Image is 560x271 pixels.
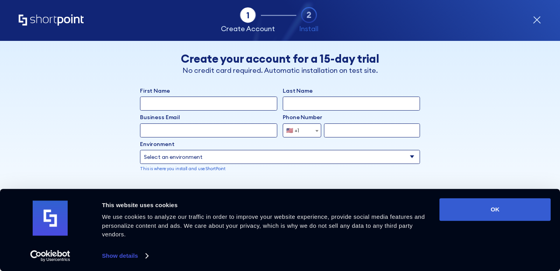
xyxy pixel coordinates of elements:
[102,213,425,238] span: We use cookies to analyze our traffic in order to improve your website experience, provide social...
[33,201,68,236] img: logo
[16,250,84,262] a: Usercentrics Cookiebot - opens in a new window
[102,250,148,262] a: Show details
[439,198,551,221] button: OK
[102,201,430,210] div: This website uses cookies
